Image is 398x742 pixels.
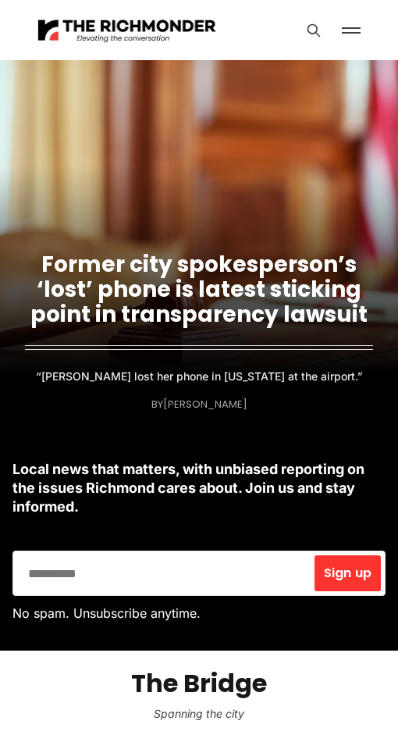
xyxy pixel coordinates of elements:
[163,397,247,412] a: [PERSON_NAME]
[36,367,363,386] p: “[PERSON_NAME] lost her phone in [US_STATE] at the airport.”
[302,19,325,42] button: Search this site
[12,605,201,621] span: No spam. Unsubscribe anytime.
[12,460,386,516] p: Local news that matters, with unbiased reporting on the issues Richmond cares about. Join us and ...
[30,249,368,330] a: Former city spokesperson’s ‘lost’ phone is latest sticking point in transparency lawsuit
[151,398,247,410] div: By
[324,567,371,580] span: Sign up
[37,16,217,44] img: The Richmonder
[12,705,386,723] p: Spanning the city
[314,555,381,591] button: Sign up
[12,669,386,698] h2: The Bridge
